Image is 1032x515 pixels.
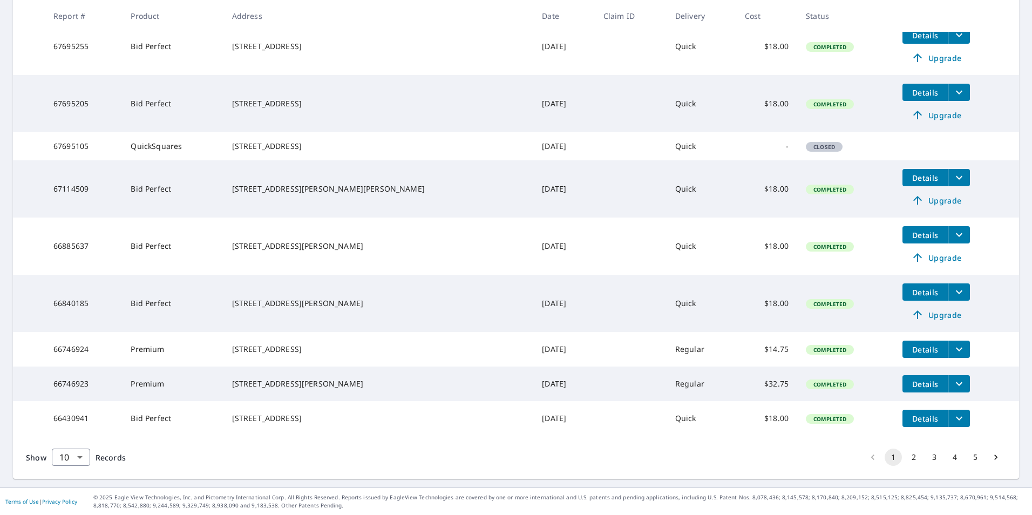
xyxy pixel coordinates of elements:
td: Bid Perfect [122,18,223,75]
span: Details [909,30,941,40]
button: detailsBtn-66885637 [902,226,948,243]
span: Completed [807,243,853,250]
button: filesDropdownBtn-66746923 [948,375,970,392]
td: Quick [667,160,736,218]
div: [STREET_ADDRESS][PERSON_NAME] [232,241,525,252]
td: [DATE] [533,367,595,401]
td: Premium [122,332,223,367]
td: $18.00 [736,218,798,275]
td: Bid Perfect [122,275,223,332]
div: Show 10 records [52,449,90,466]
span: Details [909,287,941,297]
span: Upgrade [909,251,963,264]
button: detailsBtn-66746924 [902,341,948,358]
td: $14.75 [736,332,798,367]
button: Go to page 5 [967,449,984,466]
nav: pagination navigation [863,449,1006,466]
td: Premium [122,367,223,401]
span: Details [909,230,941,240]
td: 66746924 [45,332,122,367]
button: filesDropdownBtn-67695255 [948,26,970,44]
td: [DATE] [533,218,595,275]
button: page 1 [885,449,902,466]
td: [DATE] [533,401,595,436]
a: Upgrade [902,249,970,266]
td: 66746923 [45,367,122,401]
td: QuickSquares [122,132,223,160]
td: [DATE] [533,160,595,218]
button: Go to page 4 [946,449,963,466]
a: Upgrade [902,306,970,323]
td: Bid Perfect [122,218,223,275]
td: 67695255 [45,18,122,75]
td: $18.00 [736,160,798,218]
div: [STREET_ADDRESS] [232,98,525,109]
span: Details [909,379,941,389]
button: Go to page 3 [926,449,943,466]
button: detailsBtn-67695255 [902,26,948,44]
td: Quick [667,401,736,436]
td: 66430941 [45,401,122,436]
td: Bid Perfect [122,401,223,436]
td: Bid Perfect [122,160,223,218]
td: [DATE] [533,75,595,132]
a: Upgrade [902,106,970,124]
span: Completed [807,381,853,388]
span: Details [909,87,941,98]
div: 10 [52,442,90,472]
span: Upgrade [909,308,963,321]
td: $18.00 [736,75,798,132]
button: detailsBtn-66430941 [902,410,948,427]
a: Terms of Use [5,498,39,505]
td: 67114509 [45,160,122,218]
td: 67695205 [45,75,122,132]
button: detailsBtn-67695205 [902,84,948,101]
button: Go to page 2 [905,449,922,466]
td: Quick [667,75,736,132]
p: | [5,498,77,505]
div: [STREET_ADDRESS] [232,41,525,52]
span: Completed [807,43,853,51]
td: 66840185 [45,275,122,332]
td: [DATE] [533,132,595,160]
span: Completed [807,415,853,423]
span: Show [26,452,46,463]
button: detailsBtn-66840185 [902,283,948,301]
td: Regular [667,367,736,401]
p: © 2025 Eagle View Technologies, Inc. and Pictometry International Corp. All Rights Reserved. Repo... [93,493,1027,510]
button: filesDropdownBtn-66430941 [948,410,970,427]
button: Go to next page [987,449,1004,466]
td: - [736,132,798,160]
span: Completed [807,100,853,108]
a: Upgrade [902,192,970,209]
div: [STREET_ADDRESS][PERSON_NAME] [232,378,525,389]
td: Bid Perfect [122,75,223,132]
span: Details [909,414,941,424]
td: Quick [667,18,736,75]
button: filesDropdownBtn-67114509 [948,169,970,186]
td: [DATE] [533,332,595,367]
td: Quick [667,218,736,275]
td: 66885637 [45,218,122,275]
span: Details [909,173,941,183]
a: Privacy Policy [42,498,77,505]
div: [STREET_ADDRESS][PERSON_NAME] [232,298,525,309]
div: [STREET_ADDRESS] [232,344,525,355]
td: Quick [667,132,736,160]
button: filesDropdownBtn-66885637 [948,226,970,243]
div: [STREET_ADDRESS] [232,141,525,152]
td: $18.00 [736,401,798,436]
td: $18.00 [736,275,798,332]
div: [STREET_ADDRESS] [232,413,525,424]
td: [DATE] [533,18,595,75]
span: Upgrade [909,109,963,121]
span: Details [909,344,941,355]
td: $32.75 [736,367,798,401]
button: detailsBtn-67114509 [902,169,948,186]
span: Upgrade [909,194,963,207]
span: Completed [807,186,853,193]
button: filesDropdownBtn-67695205 [948,84,970,101]
span: Upgrade [909,51,963,64]
button: filesDropdownBtn-66746924 [948,341,970,358]
td: Regular [667,332,736,367]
